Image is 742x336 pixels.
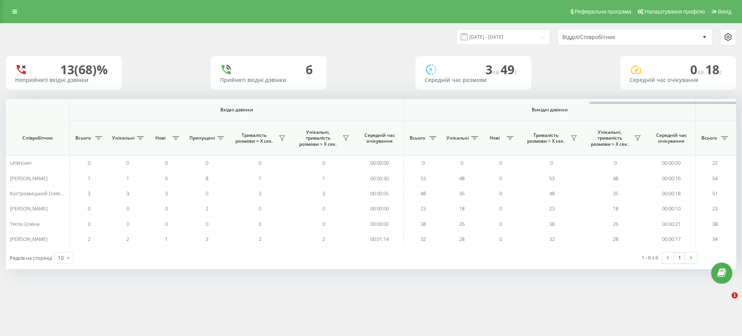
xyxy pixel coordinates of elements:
div: Середній час розмови [425,77,522,84]
span: 0 [499,205,502,212]
span: Всього [73,135,93,141]
span: 1 [732,292,738,298]
span: 0 [126,159,129,166]
span: 38 [712,220,718,227]
span: 48 [549,190,555,197]
span: 3 [126,190,129,197]
span: 0 [259,159,261,166]
span: 34 [712,235,718,242]
div: 1 - 6 з 6 [642,254,658,261]
span: 23 [712,205,718,212]
span: Всього [699,135,719,141]
td: 00:00:00 [356,201,404,216]
span: 0 [165,205,168,212]
span: 35 [613,190,618,197]
span: 54 [712,175,718,182]
span: c [514,68,517,76]
span: 0 [499,159,502,166]
span: 1 [126,175,129,182]
span: 2 [206,205,208,212]
span: 0 [259,220,261,227]
span: Унікальні, тривалість розмови > Х сек. [296,129,340,147]
span: 0 [126,205,129,212]
span: 38 [420,220,426,227]
div: 10 [58,254,64,262]
span: Всього [408,135,427,141]
span: 0 [165,159,168,166]
span: 0 [88,159,90,166]
span: 0 [422,159,425,166]
span: 0 [206,190,208,197]
span: 53 [420,175,426,182]
span: 48 [420,190,426,197]
span: 8 [206,175,208,182]
span: 0 [206,220,208,227]
span: 2 [322,235,325,242]
span: Пропущені [189,135,215,141]
span: 23 [549,205,555,212]
span: Вихід [718,9,732,15]
span: 22 [712,159,718,166]
span: Рядків на сторінці [10,254,52,261]
span: 3 [206,235,208,242]
td: 00:00:00 [356,155,404,171]
span: 18 [613,205,618,212]
span: Нові [151,135,170,141]
div: Відділ/Співробітник [562,34,655,41]
td: 00:00:18 [647,186,696,201]
span: 51 [712,190,718,197]
span: 0 [499,235,502,242]
span: 28 [459,235,465,242]
span: [PERSON_NAME] [10,235,48,242]
td: 00:00:17 [647,232,696,247]
div: Неприйняті вхідні дзвінки [15,77,112,84]
span: Унікальні [446,135,469,141]
span: 38 [549,220,555,227]
span: 26 [613,220,618,227]
span: 1 [322,175,325,182]
span: 48 [459,175,465,182]
span: [PERSON_NAME] [10,175,48,182]
span: 53 [549,175,555,182]
span: Унікальні, тривалість розмови > Х сек. [587,129,632,147]
span: 1 [88,175,90,182]
span: 0 [322,159,325,166]
span: Тягло Олена [10,220,39,227]
span: 0 [126,220,129,227]
span: 0 [165,220,168,227]
span: 2 [259,235,261,242]
span: 23 [420,205,426,212]
span: хв [697,68,705,76]
span: 3 [259,190,261,197]
span: 32 [549,235,555,242]
span: Тривалість розмови > Х сек. [524,132,568,144]
span: хв [492,68,500,76]
span: 18 [705,61,722,78]
span: 0 [550,159,553,166]
span: 32 [420,235,426,242]
span: 0 [461,159,463,166]
span: 0 [322,205,325,212]
span: [PERSON_NAME] [10,205,48,212]
span: 0 [88,220,90,227]
span: 1 [165,235,168,242]
td: 00:00:16 [647,171,696,186]
span: 0 [165,175,168,182]
span: Unknown [10,159,32,166]
div: Середній час очікування [630,77,727,84]
td: 00:00:00 [647,155,696,171]
span: 0 [499,220,502,227]
span: Вихідні дзвінки [422,107,677,113]
span: 0 [322,220,325,227]
span: 3 [322,190,325,197]
span: Тривалість розмови > Х сек. [232,132,276,144]
span: 0 [690,61,705,78]
span: Співробітник [12,135,63,141]
td: 00:00:30 [356,171,404,186]
span: 26 [459,220,465,227]
div: Прийняті вхідні дзвінки [220,77,317,84]
td: 00:01:14 [356,232,404,247]
td: 00:00:10 [647,201,696,216]
span: 3 [485,61,500,78]
span: 3 [165,190,168,197]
